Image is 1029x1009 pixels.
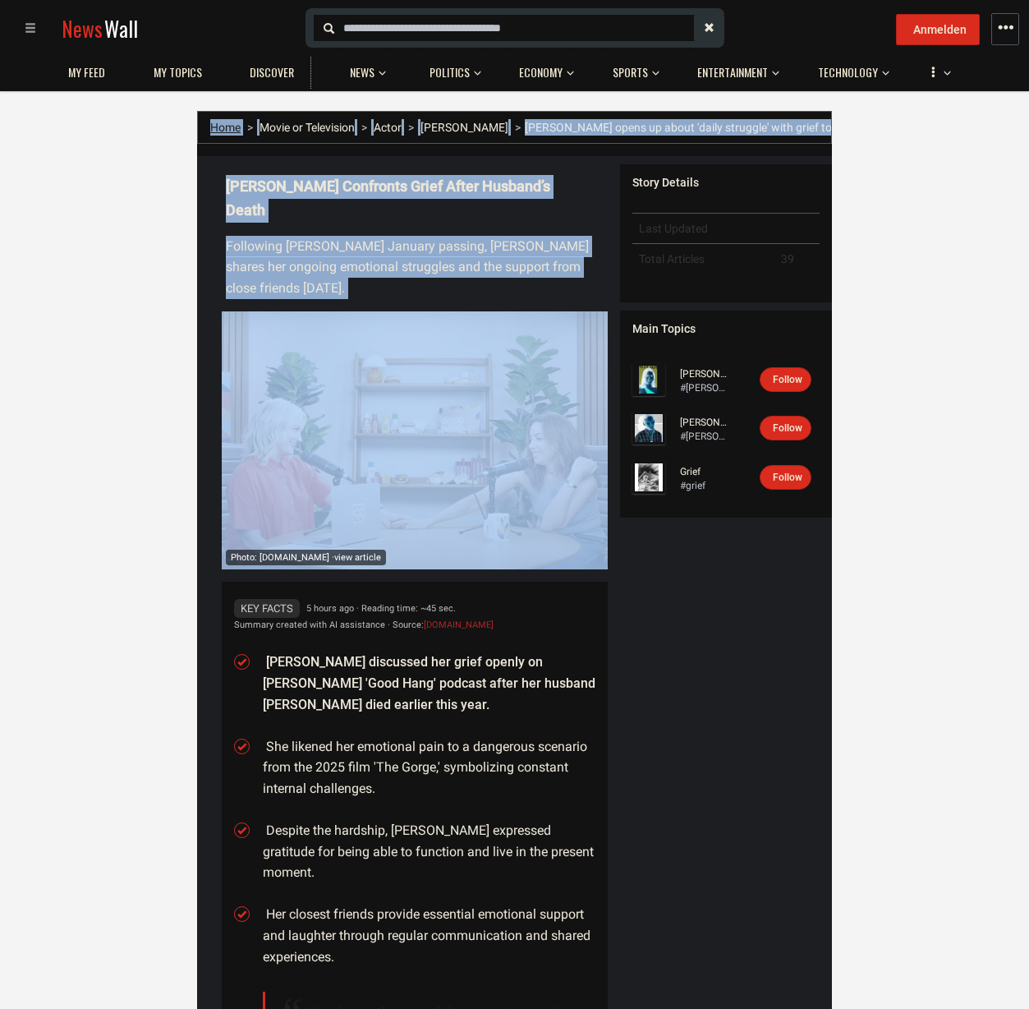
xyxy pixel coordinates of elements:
li: Her closest friends provide essential emotional support and laughter through regular communicatio... [263,904,595,967]
a: Economy [511,57,571,89]
a: Entertainment [689,57,776,89]
td: Last Updated [632,214,774,244]
div: #[PERSON_NAME] [680,381,729,395]
a: [PERSON_NAME] [680,367,729,381]
span: Follow [773,374,802,385]
span: Discover [250,65,294,80]
a: [PERSON_NAME] [680,416,729,430]
div: Photo: [DOMAIN_NAME] · [226,550,386,565]
a: Politics [421,57,478,89]
a: Home [210,121,241,134]
img: Profile picture of Grief [632,461,665,494]
span: Key Facts [234,599,300,618]
a: Photo: [DOMAIN_NAME] ·view article [222,311,608,569]
button: Economy [511,49,574,89]
span: Politics [430,65,470,80]
span: Technology [818,65,878,80]
button: Anmelden [896,14,980,45]
td: 39 [774,244,820,274]
span: My topics [154,65,202,80]
a: Movie or Television [260,121,355,134]
a: [DOMAIN_NAME] [424,620,494,630]
a: Sports [604,57,656,89]
img: Profile picture of Jeff Baena [632,412,665,445]
div: #[PERSON_NAME] [680,430,729,444]
div: Story Details [632,174,820,191]
button: Entertainment [689,49,779,89]
li: [PERSON_NAME] discussed her grief openly on [PERSON_NAME] 'Good Hang' podcast after her husband [... [263,652,595,715]
button: News [342,49,391,89]
li: Despite the hardship, [PERSON_NAME] expressed gratitude for being able to function and live in th... [263,820,595,883]
span: News [350,65,374,80]
a: Technology [810,57,886,89]
span: News [62,13,103,44]
a: Grief [680,465,729,479]
button: Technology [810,49,889,89]
td: Total Articles [632,244,774,274]
button: Sports [604,49,659,89]
a: NewsWall [62,13,138,44]
span: Anmelden [913,23,967,36]
li: She likened her emotional pain to a dangerous scenario from the 2025 film 'The Gorge,' symbolizin... [263,736,595,799]
img: Profile picture of Aubrey Plaza [632,363,665,396]
span: Follow [773,472,802,483]
a: Actor [374,121,402,134]
div: 5 hours ago · Reading time: ~45 sec. Summary created with AI assistance · Source: [234,601,595,632]
span: Wall [104,13,138,44]
span: Sports [613,65,648,80]
span: Economy [519,65,563,80]
span: Entertainment [697,65,768,80]
span: My Feed [68,65,105,80]
button: Politics [421,49,481,89]
span: Follow [773,422,802,434]
a: News [342,57,383,89]
div: Main Topics [632,320,820,337]
span: view article [334,552,381,563]
a: [PERSON_NAME] [420,121,508,134]
div: #grief [680,479,729,493]
img: Preview image from ew.com [222,311,608,569]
